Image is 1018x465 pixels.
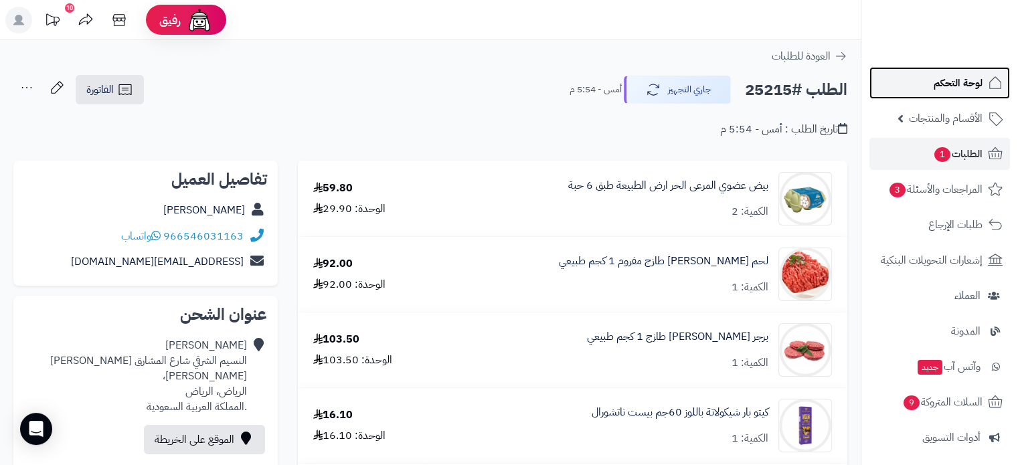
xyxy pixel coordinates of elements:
div: الكمية: 1 [732,431,768,446]
a: لحم [PERSON_NAME] طازج مفروم 1 كجم طبيعي [559,254,768,269]
span: إشعارات التحويلات البنكية [881,251,983,270]
div: الكمية: 1 [732,355,768,371]
a: إشعارات التحويلات البنكية [869,244,1010,276]
a: العملاء [869,280,1010,312]
span: العملاء [954,286,981,305]
div: 16.10 [313,407,353,423]
a: 966546031163 [163,228,244,244]
span: جديد [918,360,942,375]
a: العودة للطلبات [772,48,847,64]
div: الوحدة: 103.50 [313,353,392,368]
a: [PERSON_NAME] [163,202,245,218]
a: برجر [PERSON_NAME] طازج 1 كجم طبيعي [587,329,768,345]
img: 1714862919-%D8%A8%D9%8A%D8%B6%20%D8%A7%D8%B1%D8%B6%20%D8%A7%D9%84%D8%B7%D8%A8%D9%8A%D8%B9%D8%A9%2... [779,172,831,225]
div: الكمية: 2 [732,204,768,219]
a: المراجعات والأسئلة3 [869,173,1010,205]
div: الوحدة: 16.10 [313,428,386,444]
a: أدوات التسويق [869,422,1010,454]
div: الكمية: 1 [732,280,768,295]
span: 1 [934,147,950,162]
span: العودة للطلبات [772,48,831,64]
a: بيض عضوي المرعى الحر ارض الطبيعة طبق 6 حبة [568,178,768,193]
a: طلبات الإرجاع [869,209,1010,241]
span: لوحة التحكم [934,74,983,92]
span: المراجعات والأسئلة [888,180,983,199]
span: الفاتورة [86,82,114,98]
img: 1702785759-%D8%AA%D9%86%D8%B2%D9%8A%D9%84%20(5)-90x90.jpeg [779,323,831,377]
a: لوحة التحكم [869,67,1010,99]
a: الفاتورة [76,75,144,104]
div: الوحدة: 29.90 [313,201,386,217]
span: رفيق [159,12,181,28]
a: السلات المتروكة9 [869,386,1010,418]
div: تاريخ الطلب : أمس - 5:54 م [720,122,847,137]
span: أدوات التسويق [922,428,981,447]
a: الموقع على الخريطة [144,425,265,454]
div: [PERSON_NAME] النسيم الشرقي شارع المشارق [PERSON_NAME] [PERSON_NAME]، الرياض، الرياض .المملكة الع... [24,338,247,414]
a: [EMAIL_ADDRESS][DOMAIN_NAME] [71,254,244,270]
a: تحديثات المنصة [35,7,69,37]
h2: تفاصيل العميل [24,171,267,187]
a: واتساب [121,228,161,244]
a: المدونة [869,315,1010,347]
span: السلات المتروكة [902,393,983,411]
small: أمس - 5:54 م [570,83,622,96]
span: 3 [889,183,906,197]
div: 103.50 [313,332,359,347]
span: الطلبات [933,145,983,163]
div: 92.00 [313,256,353,272]
div: Open Intercom Messenger [20,413,52,445]
div: 59.80 [313,181,353,196]
span: المدونة [951,322,981,341]
a: وآتس آبجديد [869,351,1010,383]
span: الأقسام والمنتجات [909,109,983,128]
span: طلبات الإرجاع [928,215,983,234]
img: ai-face.png [186,7,213,33]
img: ZzBHeSnxycQpE5dhh0Nid1WKM5gw1NEy3kxUqntZ%20(1)-90x90.jpg [779,248,831,301]
h2: الطلب #25215 [745,76,847,104]
h2: عنوان الشحن [24,306,267,322]
span: وآتس آب [916,357,981,376]
a: الطلبات1 [869,138,1010,170]
img: 1720696910-Products_3712_1720655763-90x90.png [779,399,831,452]
button: جاري التجهيز [624,76,731,104]
span: 9 [904,395,920,410]
div: 10 [65,3,74,13]
div: الوحدة: 92.00 [313,277,386,292]
a: كيتو بار شيكولاتة باللوز 60جم بيست ناتشورال [592,405,768,420]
